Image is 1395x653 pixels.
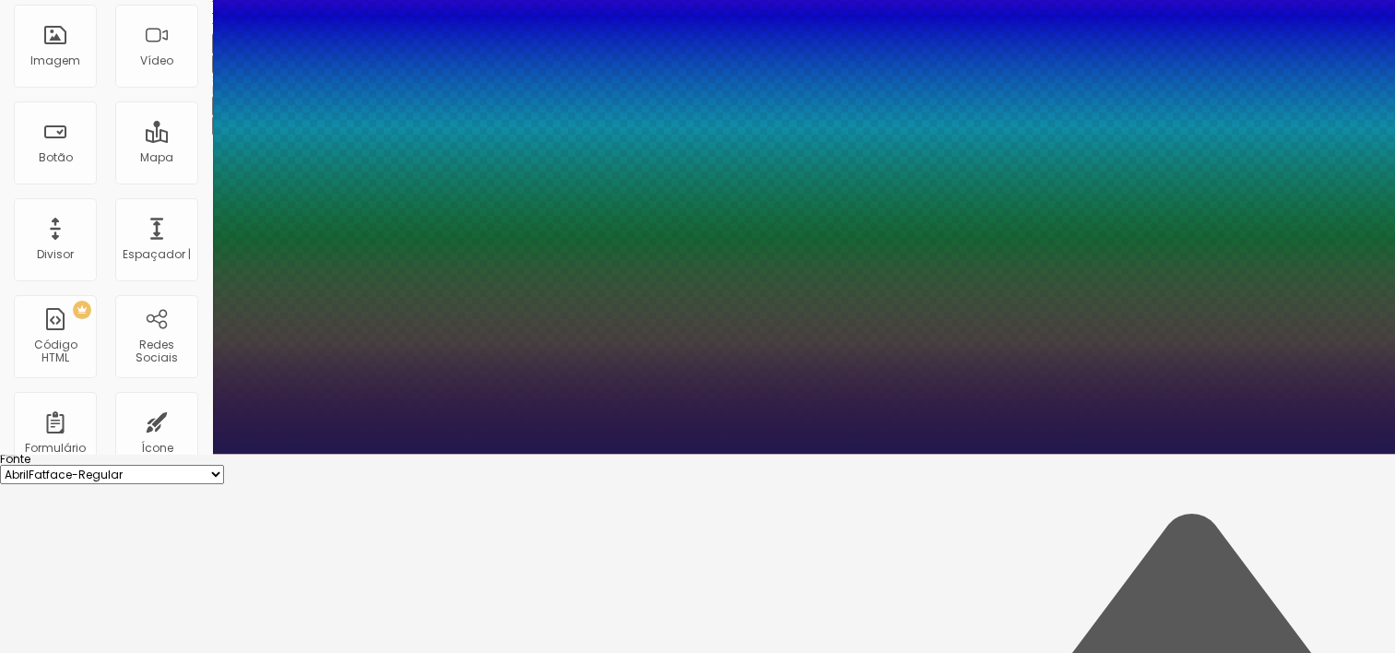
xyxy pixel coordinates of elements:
div: Mapa [140,151,173,164]
div: Espaçador | [123,248,191,261]
div: Código HTML [18,338,91,365]
div: Redes Sociais [120,338,193,365]
div: Vídeo [140,54,173,67]
div: Imagem [30,54,80,67]
div: Divisor [37,248,74,261]
div: Formulário [25,442,86,455]
div: Ícone [141,442,173,455]
div: Botão [39,151,73,164]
